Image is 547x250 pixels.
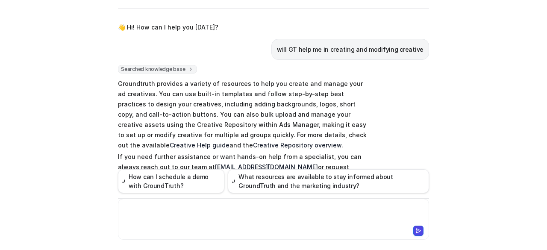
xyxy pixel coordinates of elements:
[228,169,429,193] button: What resources are available to stay informed about GroundTruth and the marketing industry?
[118,152,368,182] p: If you need further assistance or want hands-on help from a specialist, you can always reach out ...
[118,65,197,74] span: Searched knowledge base
[118,169,224,193] button: How can I schedule a demo with GroundTruth?
[118,79,368,150] p: Groundtruth provides a variety of resources to help you create and manage your ad creatives. You ...
[118,22,218,32] p: 👋 Hi! How can I help you [DATE]?
[170,141,229,149] a: Creative Help guide
[215,163,318,171] a: [EMAIL_ADDRESS][DOMAIN_NAME]
[277,44,423,55] p: will GT help me in creating and modifying creative
[253,141,341,149] a: Creative Repository overview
